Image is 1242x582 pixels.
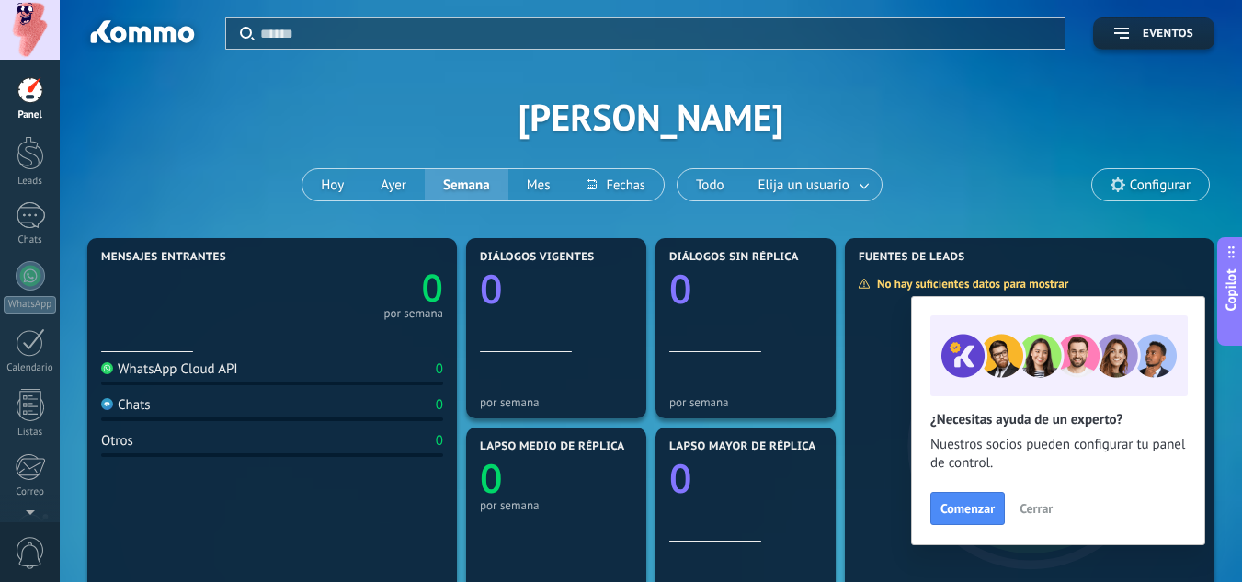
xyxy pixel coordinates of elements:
button: Eventos [1093,17,1214,50]
div: Leads [4,176,57,188]
span: Eventos [1143,28,1193,40]
div: Chats [4,234,57,246]
div: Calendario [4,362,57,374]
button: Comenzar [930,492,1005,525]
span: Diálogos vigentes [480,251,595,264]
text: 0 [422,262,443,314]
button: Todo [678,169,743,200]
img: WhatsApp Cloud API [101,362,113,374]
a: 0 [272,262,443,314]
span: Cerrar [1020,502,1053,515]
img: Chats [101,398,113,410]
div: 0 [436,432,443,450]
div: Chats [101,396,151,414]
div: 0 [436,360,443,378]
div: por semana [383,309,443,318]
button: Fechas [568,169,663,200]
div: por semana [480,395,632,409]
div: Otros [101,432,133,450]
text: 0 [480,451,503,505]
button: Elija un usuario [743,169,882,200]
span: Mensajes entrantes [101,251,226,264]
h2: ¿Necesitas ayuda de un experto? [930,411,1186,428]
span: Copilot [1222,268,1240,311]
div: Listas [4,427,57,439]
button: Mes [508,169,569,200]
span: Comenzar [940,502,995,515]
div: WhatsApp [4,296,56,314]
text: 0 [669,261,692,315]
span: Diálogos sin réplica [669,251,799,264]
span: Nuestros socios pueden configurar tu panel de control. [930,436,1186,473]
button: Semana [425,169,508,200]
div: Panel [4,109,57,121]
button: Cerrar [1011,495,1061,522]
span: Lapso mayor de réplica [669,440,815,453]
span: Fuentes de leads [859,251,965,264]
div: No hay suficientes datos para mostrar [858,276,1081,291]
span: Configurar [1130,177,1191,193]
text: 0 [480,261,503,315]
div: por semana [669,395,822,409]
div: Correo [4,486,57,498]
button: Hoy [302,169,362,200]
span: Lapso medio de réplica [480,440,625,453]
button: Ayer [362,169,425,200]
div: por semana [480,498,632,512]
span: Elija un usuario [755,173,853,198]
div: WhatsApp Cloud API [101,360,238,378]
div: 0 [436,396,443,414]
text: 0 [669,451,692,505]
